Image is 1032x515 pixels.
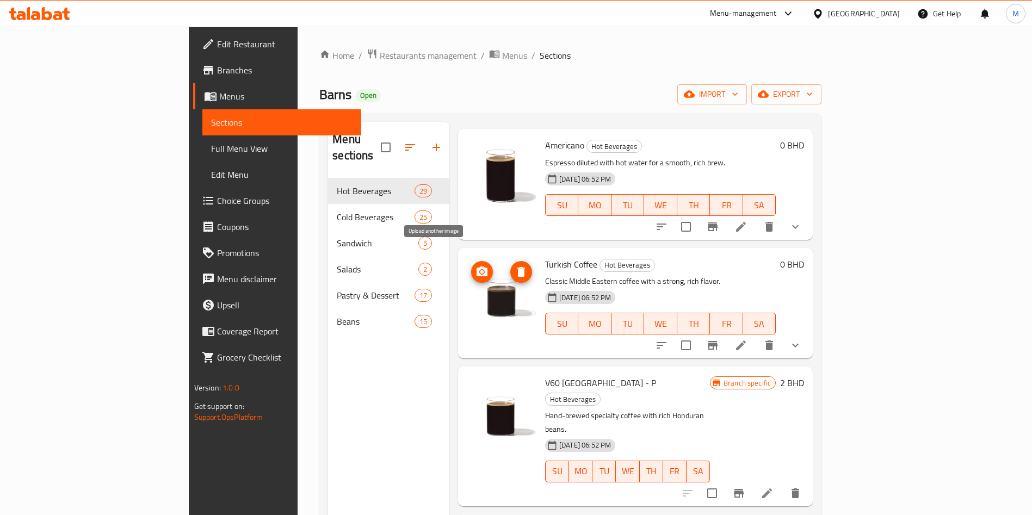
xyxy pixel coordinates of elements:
span: Restaurants management [380,49,477,62]
button: Add section [423,134,449,160]
div: Hot Beverages29 [328,178,449,204]
button: WE [644,194,677,216]
span: Select to update [675,334,697,357]
span: MO [573,463,588,479]
a: Choice Groups [193,188,361,214]
button: TH [677,194,710,216]
span: TH [682,197,706,213]
span: Menus [219,90,353,103]
span: TH [644,463,659,479]
span: FR [714,316,738,332]
button: TU [611,194,644,216]
span: Hot Beverages [546,393,600,406]
a: Promotions [193,240,361,266]
h6: 0 BHD [780,257,804,272]
span: Sections [540,49,571,62]
span: TU [597,463,611,479]
button: SU [545,461,569,482]
li: / [532,49,535,62]
a: Sections [202,109,361,135]
div: items [415,315,432,328]
a: Menus [489,48,527,63]
div: Cold Beverages25 [328,204,449,230]
span: SU [550,463,565,479]
button: delete image [510,261,532,283]
span: Sections [211,116,353,129]
span: M [1012,8,1019,20]
span: 5 [419,238,431,249]
span: V60 [GEOGRAPHIC_DATA] - P [545,375,656,391]
button: show more [782,214,808,240]
button: sort-choices [648,332,675,358]
div: Open [356,89,381,102]
span: FR [668,463,682,479]
div: Salads2 [328,256,449,282]
button: FR [710,194,743,216]
span: 15 [415,317,431,327]
a: Restaurants management [367,48,477,63]
span: import [686,88,738,101]
span: Pastry & Dessert [337,289,414,302]
span: 1.0.0 [223,381,239,395]
button: SU [545,313,578,334]
span: 25 [415,212,431,222]
span: Beans [337,315,414,328]
button: MO [578,194,611,216]
span: Menus [502,49,527,62]
span: Coverage Report [217,325,353,338]
button: show more [782,332,808,358]
p: Espresso diluted with hot water for a smooth, rich brew. [545,156,776,170]
span: 17 [415,290,431,301]
span: Hot Beverages [587,140,641,153]
div: Pastry & Dessert17 [328,282,449,308]
span: WE [648,316,672,332]
a: Coupons [193,214,361,240]
span: export [760,88,813,101]
span: WE [648,197,672,213]
span: SU [550,197,574,213]
a: Menus [193,83,361,109]
span: Get support on: [194,399,244,413]
span: Edit Restaurant [217,38,353,51]
button: WE [644,313,677,334]
div: Sandwich5 [328,230,449,256]
span: Open [356,91,381,100]
span: Cold Beverages [337,210,414,224]
button: SA [743,313,776,334]
span: Select to update [675,215,697,238]
button: WE [616,461,639,482]
span: Branches [217,64,353,77]
img: V60 Honduras - P [467,375,536,445]
span: Version: [194,381,221,395]
span: [DATE] 06:52 PM [555,440,615,450]
p: Hand-brewed specialty coffee with rich Honduran beans. [545,409,710,436]
a: Full Menu View [202,135,361,162]
svg: Show Choices [789,220,802,233]
a: Coverage Report [193,318,361,344]
div: [GEOGRAPHIC_DATA] [828,8,900,20]
span: Promotions [217,246,353,259]
span: Edit Menu [211,168,353,181]
span: Grocery Checklist [217,351,353,364]
h6: 0 BHD [780,138,804,153]
span: Upsell [217,299,353,312]
button: upload picture [471,261,493,283]
h6: 2 BHD [780,375,804,390]
a: Grocery Checklist [193,344,361,370]
span: Select to update [701,482,724,505]
li: / [481,49,485,62]
button: MO [578,313,611,334]
img: Turkish Coffee [467,257,536,326]
a: Edit menu item [734,339,747,352]
a: Edit Restaurant [193,31,361,57]
span: Branch specific [719,378,775,388]
span: SA [747,316,771,332]
button: delete [756,214,782,240]
span: 2 [419,264,431,275]
a: Branches [193,57,361,83]
a: Menu disclaimer [193,266,361,292]
button: SA [743,194,776,216]
nav: breadcrumb [319,48,821,63]
button: export [751,84,821,104]
button: sort-choices [648,214,675,240]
